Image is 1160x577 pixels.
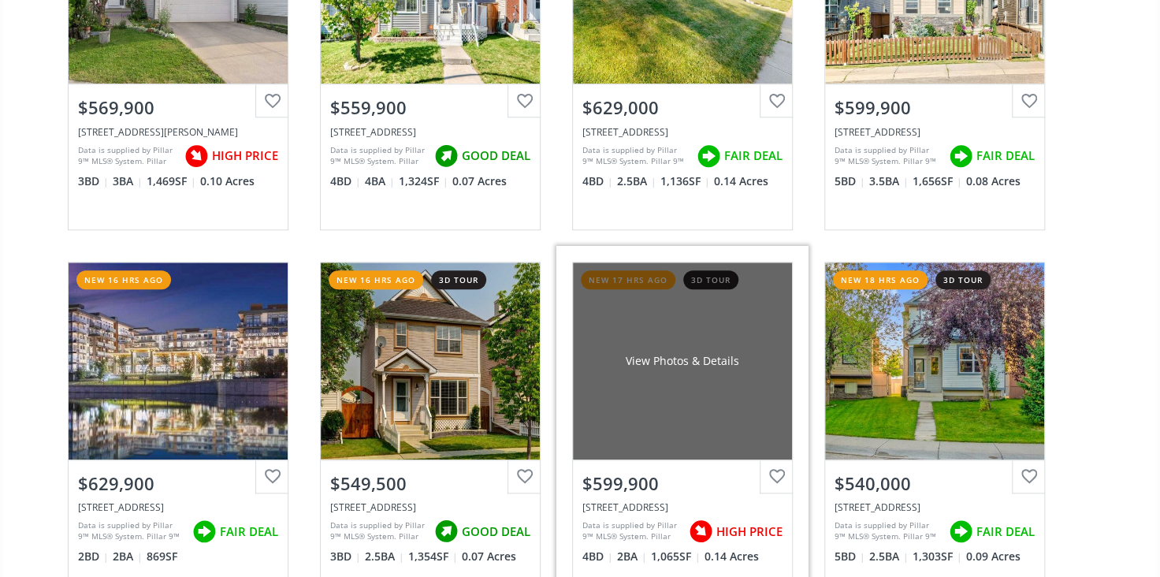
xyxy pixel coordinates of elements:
div: $599,900 [582,471,783,496]
img: rating icon [685,516,716,547]
span: 1,469 SF [147,173,196,189]
span: 3 BA [113,173,143,189]
div: 216 Covehaven Road NE, Calgary, AB T3K5W7 [835,501,1035,514]
img: rating icon [180,140,212,172]
div: $540,000 [835,471,1035,496]
div: 165 San Fernando Place NE, Calgary, AB T1Y 7J1 [78,125,278,139]
span: 869 SF [147,549,177,564]
span: 1,354 SF [408,549,458,564]
span: FAIR DEAL [724,147,783,164]
div: Data is supplied by Pillar 9™ MLS® System. Pillar 9™ is the owner of the copyright in its MLS® Sy... [78,144,177,168]
span: 0.07 Acres [452,173,507,189]
span: 3 BD [78,173,109,189]
span: HIGH PRICE [212,147,278,164]
div: $559,900 [330,95,530,120]
div: View Photos & Details [626,353,739,369]
div: Data is supplied by Pillar 9™ MLS® System. Pillar 9™ is the owner of the copyright in its MLS® Sy... [835,519,941,543]
span: 3 BD [330,549,361,564]
span: 1,303 SF [913,549,962,564]
span: 4 BD [582,173,613,189]
span: 0.08 Acres [966,173,1021,189]
span: 0.10 Acres [200,173,255,189]
div: 129 Prestwick Park SE, Calgary, AB T2Z3L6 [330,501,530,514]
span: 0.14 Acres [705,549,759,564]
span: 1,065 SF [651,549,701,564]
div: Data is supplied by Pillar 9™ MLS® System. Pillar 9™ is the owner of the copyright in its MLS® Sy... [582,519,681,543]
span: 2.5 BA [365,549,404,564]
span: 4 BD [582,549,613,564]
span: 2 BD [78,549,109,564]
span: HIGH PRICE [716,523,783,540]
span: 5 BD [835,549,865,564]
span: 1,324 SF [399,173,448,189]
div: Data is supplied by Pillar 9™ MLS® System. Pillar 9™ is the owner of the copyright in its MLS® Sy... [835,144,941,168]
div: 11 Mahogany Circle SE #104, Calgary, AB T3M 3E1 [78,501,278,514]
div: $629,900 [78,471,278,496]
span: FAIR DEAL [220,523,278,540]
div: 1808 65 Street NE, Calgary, AB T1Y1N6 [582,125,783,139]
img: rating icon [945,516,976,547]
span: 2.5 BA [869,549,909,564]
div: $549,500 [330,471,530,496]
div: $569,900 [78,95,278,120]
img: rating icon [188,516,220,547]
div: $629,000 [582,95,783,120]
span: 2.5 BA [617,173,656,189]
img: rating icon [693,140,724,172]
span: 0.14 Acres [714,173,768,189]
div: Data is supplied by Pillar 9™ MLS® System. Pillar 9™ is the owner of the copyright in its MLS® Sy... [78,519,184,543]
div: $599,900 [835,95,1035,120]
span: FAIR DEAL [976,523,1035,540]
div: 307 Saddlebrook Way NE, Calgary, AB T3J 0B4 [835,125,1035,139]
div: 33 Covepark Road NE, Calgary, AB T3K 5X8 [330,125,530,139]
span: FAIR DEAL [976,147,1035,164]
span: 2 BA [617,549,647,564]
div: 159 Rundlehorn Crescent NE, Calgary, AB T1Y 1C5 [582,501,783,514]
span: 1,136 SF [660,173,710,189]
span: 5 BD [835,173,865,189]
div: Data is supplied by Pillar 9™ MLS® System. Pillar 9™ is the owner of the copyright in its MLS® Sy... [582,144,689,168]
span: GOOD DEAL [462,147,530,164]
span: 3.5 BA [869,173,909,189]
span: 0.07 Acres [462,549,516,564]
span: 0.09 Acres [966,549,1021,564]
span: GOOD DEAL [462,523,530,540]
span: 2 BA [113,549,143,564]
img: rating icon [945,140,976,172]
span: 4 BA [365,173,395,189]
img: rating icon [430,140,462,172]
img: rating icon [430,516,462,547]
span: 4 BD [330,173,361,189]
span: 1,656 SF [913,173,962,189]
div: Data is supplied by Pillar 9™ MLS® System. Pillar 9™ is the owner of the copyright in its MLS® Sy... [330,144,426,168]
div: Data is supplied by Pillar 9™ MLS® System. Pillar 9™ is the owner of the copyright in its MLS® Sy... [330,519,426,543]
